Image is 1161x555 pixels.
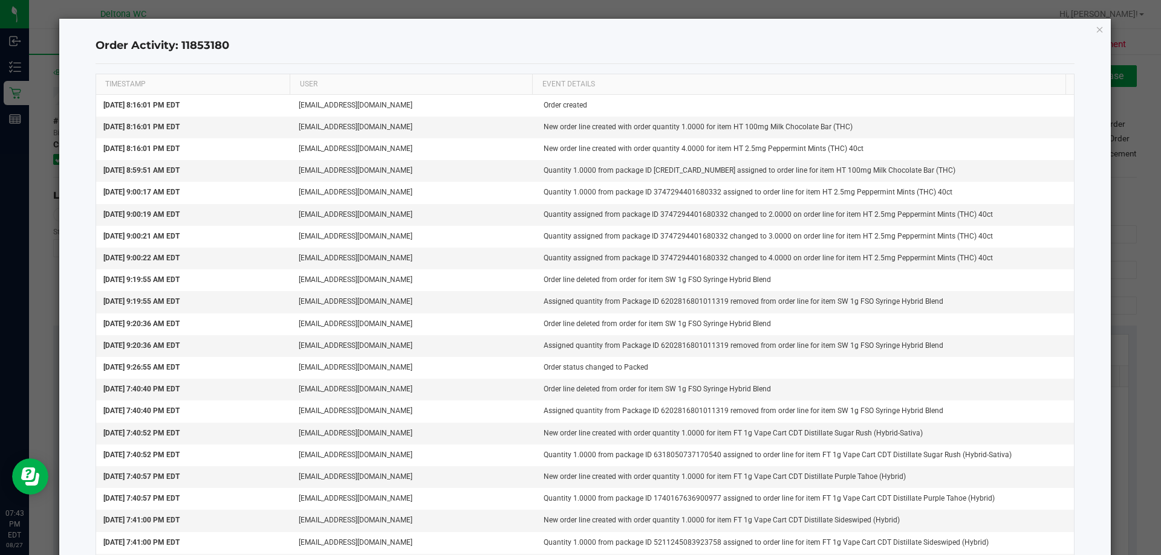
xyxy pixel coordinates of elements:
span: [DATE] 9:00:21 AM EDT [103,232,180,240]
th: EVENT DETAILS [532,74,1065,95]
span: [DATE] 9:00:17 AM EDT [103,188,180,196]
span: [DATE] 8:16:01 PM EDT [103,123,180,131]
td: [EMAIL_ADDRESS][DOMAIN_NAME] [291,423,536,444]
td: Order line deleted from order for item SW 1g FSO Syringe Hybrid Blend [536,379,1075,400]
td: [EMAIL_ADDRESS][DOMAIN_NAME] [291,269,536,291]
td: Assigned quantity from Package ID 6202816801011319 removed from order line for item SW 1g FSO Syr... [536,400,1075,422]
td: [EMAIL_ADDRESS][DOMAIN_NAME] [291,138,536,160]
td: New order line created with order quantity 4.0000 for item HT 2.5mg Peppermint Mints (THC) 40ct [536,138,1075,160]
td: New order line created with order quantity 1.0000 for item FT 1g Vape Cart CDT Distillate Sideswi... [536,510,1075,531]
td: [EMAIL_ADDRESS][DOMAIN_NAME] [291,488,536,510]
td: [EMAIL_ADDRESS][DOMAIN_NAME] [291,466,536,488]
td: Order line deleted from order for item SW 1g FSO Syringe Hybrid Blend [536,313,1075,335]
td: Quantity assigned from package ID 3747294401680332 changed to 2.0000 on order line for item HT 2.... [536,204,1075,226]
td: New order line created with order quantity 1.0000 for item HT 100mg Milk Chocolate Bar (THC) [536,117,1075,138]
td: [EMAIL_ADDRESS][DOMAIN_NAME] [291,248,536,269]
th: TIMESTAMP [96,74,290,95]
td: [EMAIL_ADDRESS][DOMAIN_NAME] [291,510,536,531]
td: Assigned quantity from Package ID 6202816801011319 removed from order line for item SW 1g FSO Syr... [536,335,1075,357]
td: Quantity assigned from package ID 3747294401680332 changed to 4.0000 on order line for item HT 2.... [536,248,1075,269]
span: [DATE] 9:19:55 AM EDT [103,275,180,284]
span: [DATE] 9:26:55 AM EDT [103,363,180,371]
td: Quantity 1.0000 from package ID 3747294401680332 assigned to order line for item HT 2.5mg Pepperm... [536,182,1075,204]
span: [DATE] 7:40:52 PM EDT [103,451,180,459]
td: [EMAIL_ADDRESS][DOMAIN_NAME] [291,204,536,226]
span: [DATE] 7:41:00 PM EDT [103,538,180,547]
td: New order line created with order quantity 1.0000 for item FT 1g Vape Cart CDT Distillate Purple ... [536,466,1075,488]
span: [DATE] 7:40:40 PM EDT [103,406,180,415]
span: [DATE] 7:40:52 PM EDT [103,429,180,437]
td: Order status changed to Packed [536,357,1075,379]
td: Quantity assigned from package ID 3747294401680332 changed to 3.0000 on order line for item HT 2.... [536,226,1075,248]
span: [DATE] 7:40:57 PM EDT [103,472,180,481]
th: USER [290,74,532,95]
span: [DATE] 9:00:19 AM EDT [103,210,180,219]
span: [DATE] 8:59:51 AM EDT [103,166,180,175]
td: New order line created with order quantity 1.0000 for item FT 1g Vape Cart CDT Distillate Sugar R... [536,423,1075,444]
td: [EMAIL_ADDRESS][DOMAIN_NAME] [291,182,536,204]
td: [EMAIL_ADDRESS][DOMAIN_NAME] [291,117,536,138]
td: Quantity 1.0000 from package ID 6318050737170540 assigned to order line for item FT 1g Vape Cart ... [536,444,1075,466]
span: [DATE] 7:40:40 PM EDT [103,385,180,393]
td: [EMAIL_ADDRESS][DOMAIN_NAME] [291,444,536,466]
td: [EMAIL_ADDRESS][DOMAIN_NAME] [291,95,536,117]
td: [EMAIL_ADDRESS][DOMAIN_NAME] [291,532,536,554]
td: [EMAIL_ADDRESS][DOMAIN_NAME] [291,335,536,357]
span: [DATE] 7:40:57 PM EDT [103,494,180,502]
span: [DATE] 9:20:36 AM EDT [103,319,180,328]
span: [DATE] 8:16:01 PM EDT [103,101,180,109]
span: [DATE] 8:16:01 PM EDT [103,144,180,153]
td: Assigned quantity from Package ID 6202816801011319 removed from order line for item SW 1g FSO Syr... [536,291,1075,313]
td: Order created [536,95,1075,117]
span: [DATE] 9:20:36 AM EDT [103,341,180,350]
td: Quantity 1.0000 from package ID [CREDIT_CARD_NUMBER] assigned to order line for item HT 100mg Mil... [536,160,1075,182]
td: [EMAIL_ADDRESS][DOMAIN_NAME] [291,313,536,335]
td: [EMAIL_ADDRESS][DOMAIN_NAME] [291,160,536,182]
td: Quantity 1.0000 from package ID 1740167636900977 assigned to order line for item FT 1g Vape Cart ... [536,488,1075,510]
td: Order line deleted from order for item SW 1g FSO Syringe Hybrid Blend [536,269,1075,291]
span: [DATE] 9:19:55 AM EDT [103,297,180,306]
iframe: Resource center [12,458,48,495]
td: [EMAIL_ADDRESS][DOMAIN_NAME] [291,400,536,422]
td: [EMAIL_ADDRESS][DOMAIN_NAME] [291,357,536,379]
td: [EMAIL_ADDRESS][DOMAIN_NAME] [291,291,536,313]
span: [DATE] 7:41:00 PM EDT [103,516,180,524]
td: [EMAIL_ADDRESS][DOMAIN_NAME] [291,379,536,400]
h4: Order Activity: 11853180 [96,38,1075,54]
span: [DATE] 9:00:22 AM EDT [103,254,180,262]
td: Quantity 1.0000 from package ID 5211245083923758 assigned to order line for item FT 1g Vape Cart ... [536,532,1075,554]
td: [EMAIL_ADDRESS][DOMAIN_NAME] [291,226,536,248]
